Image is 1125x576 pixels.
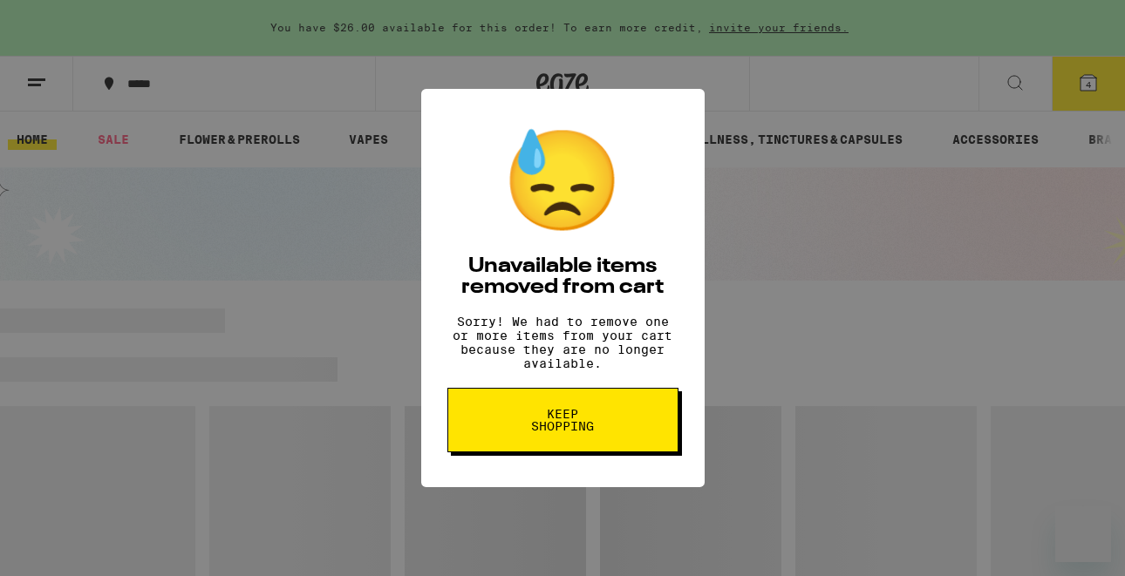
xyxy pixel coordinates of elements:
[447,315,678,370] p: Sorry! We had to remove one or more items from your cart because they are no longer available.
[1055,506,1111,562] iframe: Button to launch messaging window
[447,256,678,298] h2: Unavailable items removed from cart
[447,388,678,452] button: Keep Shopping
[518,408,608,432] span: Keep Shopping
[501,124,624,239] div: 😓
